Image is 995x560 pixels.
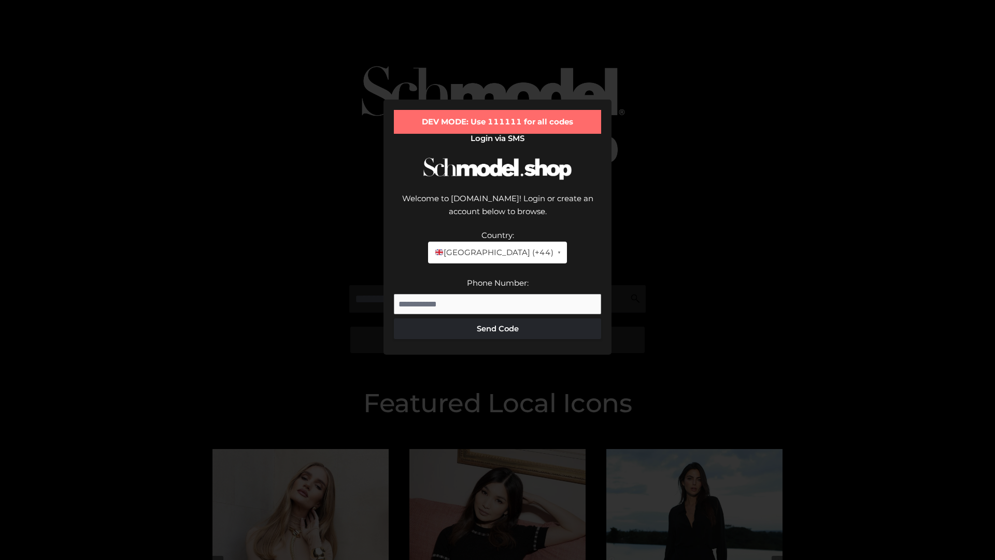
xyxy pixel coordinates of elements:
div: DEV MODE: Use 111111 for all codes [394,110,601,134]
span: [GEOGRAPHIC_DATA] (+44) [434,246,553,259]
img: Schmodel Logo [420,148,575,189]
div: Welcome to [DOMAIN_NAME]! Login or create an account below to browse. [394,192,601,229]
label: Phone Number: [467,278,529,288]
button: Send Code [394,318,601,339]
label: Country: [481,230,514,240]
h2: Login via SMS [394,134,601,143]
img: 🇬🇧 [435,248,443,256]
